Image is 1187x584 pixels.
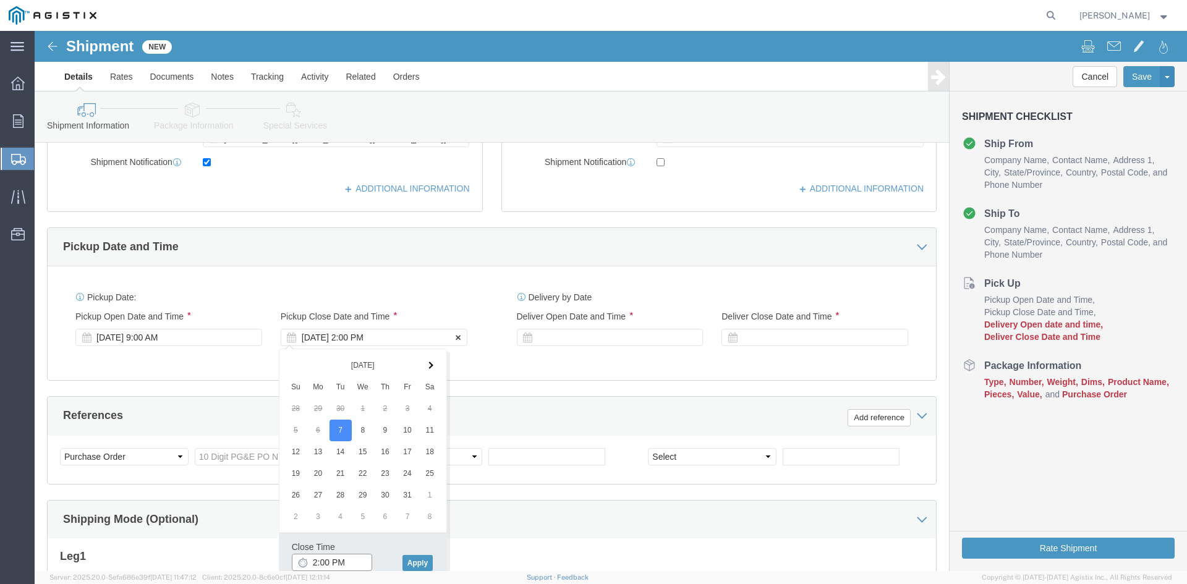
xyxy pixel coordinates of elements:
[982,572,1172,583] span: Copyright © [DATE]-[DATE] Agistix Inc., All Rights Reserved
[286,573,330,581] span: [DATE] 12:11:14
[1079,8,1170,23] button: [PERSON_NAME]
[35,31,1187,571] iframe: FS Legacy Container
[9,6,96,25] img: logo
[202,573,330,581] span: Client: 2025.20.0-8c6e0cf
[1079,9,1150,22] span: Odalis Cruz
[150,573,197,581] span: [DATE] 11:47:12
[527,573,558,581] a: Support
[49,573,197,581] span: Server: 2025.20.0-5efa686e39f
[557,573,589,581] a: Feedback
